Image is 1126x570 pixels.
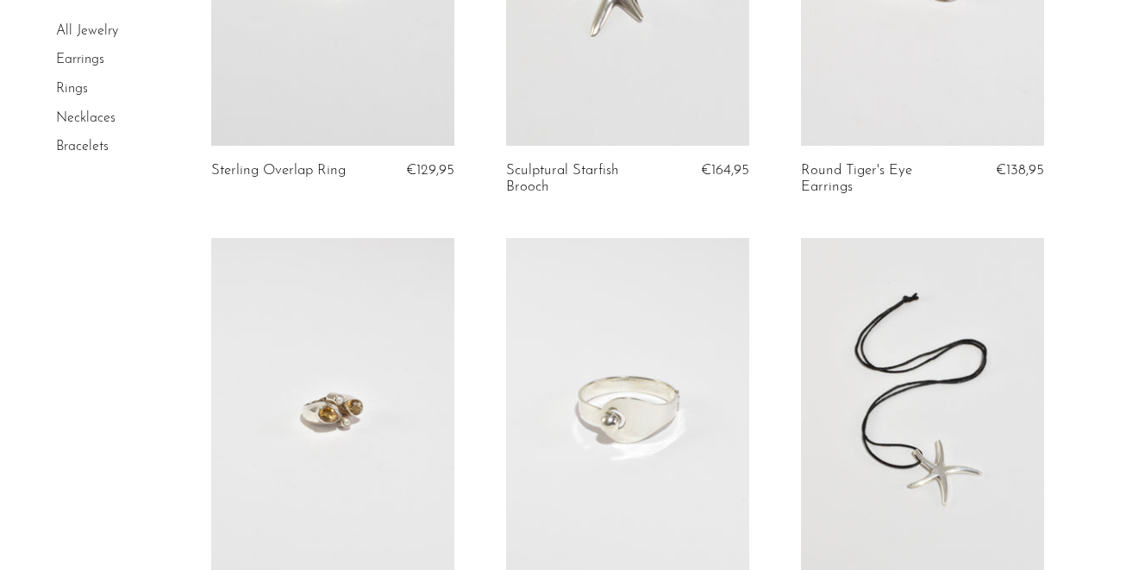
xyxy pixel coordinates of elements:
a: Sculptural Starfish Brooch [506,163,666,195]
a: Earrings [56,53,104,67]
a: Bracelets [56,140,109,153]
a: All Jewelry [56,24,118,38]
span: €164,95 [701,163,749,178]
a: Sterling Overlap Ring [211,163,346,179]
a: Round Tiger's Eye Earrings [801,163,960,195]
a: Rings [56,82,88,96]
span: €138,95 [996,163,1044,178]
span: €129,95 [406,163,454,178]
a: Necklaces [56,111,116,125]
